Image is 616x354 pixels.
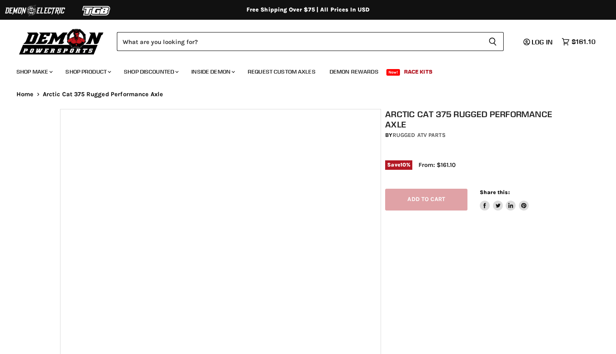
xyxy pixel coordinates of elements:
img: Demon Electric Logo 2 [4,3,66,19]
span: 10 [400,162,406,168]
span: Share this: [480,189,509,195]
a: Home [16,91,34,98]
button: Search [482,32,504,51]
a: Shop Discounted [118,63,184,80]
a: Request Custom Axles [242,63,322,80]
a: Shop Product [59,63,116,80]
h1: Arctic Cat 375 Rugged Performance Axle [385,109,560,130]
a: Inside Demon [185,63,240,80]
input: Search [117,32,482,51]
a: Shop Make [10,63,58,80]
span: Log in [532,38,553,46]
a: $161.10 [558,36,600,48]
span: From: $161.10 [418,161,456,169]
a: Log in [520,38,558,46]
ul: Main menu [10,60,593,80]
img: TGB Logo 2 [66,3,128,19]
a: Demon Rewards [323,63,385,80]
a: Race Kits [398,63,439,80]
span: Save % [385,160,412,169]
span: New! [386,69,400,76]
img: Demon Powersports [16,27,107,56]
span: $161.10 [572,38,595,46]
a: Rugged ATV Parts [393,132,446,139]
span: Arctic Cat 375 Rugged Performance Axle [43,91,163,98]
aside: Share this: [480,189,529,211]
div: by [385,131,560,140]
form: Product [117,32,504,51]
